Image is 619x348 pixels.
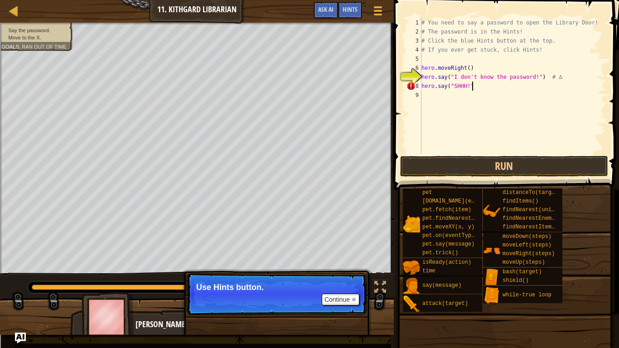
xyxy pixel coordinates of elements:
div: 2 [406,27,421,36]
div: 5 [406,54,421,63]
div: Move To ... [4,20,615,28]
button: Show game menu [367,2,389,23]
div: Delete [4,28,615,36]
div: 7 [406,72,421,82]
span: findItems() [503,198,538,204]
div: Rename [4,53,615,61]
span: moveUp(steps) [503,259,545,266]
span: pet.moveXY(x, y) [422,224,474,230]
img: thang_avatar_frame.png [82,292,134,342]
img: portrait.png [483,287,500,304]
span: bash(target) [503,269,542,275]
img: portrait.png [403,295,420,313]
img: portrait.png [403,259,420,276]
button: Ask AI [15,333,26,343]
span: moveDown(steps) [503,233,551,240]
div: Move To ... [4,61,615,69]
button: Toggle fullscreen [371,279,389,298]
span: shield() [503,277,529,284]
img: portrait.png [483,242,500,259]
span: while-true loop [503,292,551,298]
span: pet.trick() [422,250,458,256]
span: pet.on(eventType, handler) [422,232,507,239]
span: moveRight(steps) [503,251,555,257]
span: pet [422,189,432,196]
div: [PERSON_NAME] [135,319,314,330]
img: portrait.png [483,269,500,286]
span: findNearestItem() [503,224,558,230]
span: pet.say(message) [422,241,474,247]
img: portrait.png [483,203,500,220]
div: 8 [406,82,421,91]
span: Hints [343,5,358,14]
span: moveLeft(steps) [503,242,551,248]
span: [DOMAIN_NAME](enemy) [422,198,488,204]
div: 4 [406,45,421,54]
span: pet.findNearestByType(type) [422,215,510,222]
span: isReady(action) [422,259,471,266]
span: attack(target) [422,300,468,307]
div: 1 [406,18,421,27]
span: findNearest(units) [503,207,561,213]
div: 3 [406,36,421,45]
img: portrait.png [403,277,420,295]
button: Continue [322,294,359,305]
span: findNearestEnemy() [503,215,561,222]
img: portrait.png [403,215,420,232]
div: Sign out [4,44,615,53]
span: time [422,268,435,274]
span: distanceTo(target) [503,189,561,196]
div: 6 [406,63,421,72]
button: Run [400,156,608,177]
div: Sort New > Old [4,12,615,20]
span: say(message) [422,282,461,289]
button: Ask AI [314,2,338,19]
span: Ask AI [318,5,334,14]
div: Sort A > Z [4,4,615,12]
p: Use Hints button. [196,283,357,292]
div: Options [4,36,615,44]
div: 9 [406,91,421,100]
span: pet.fetch(item) [422,207,471,213]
